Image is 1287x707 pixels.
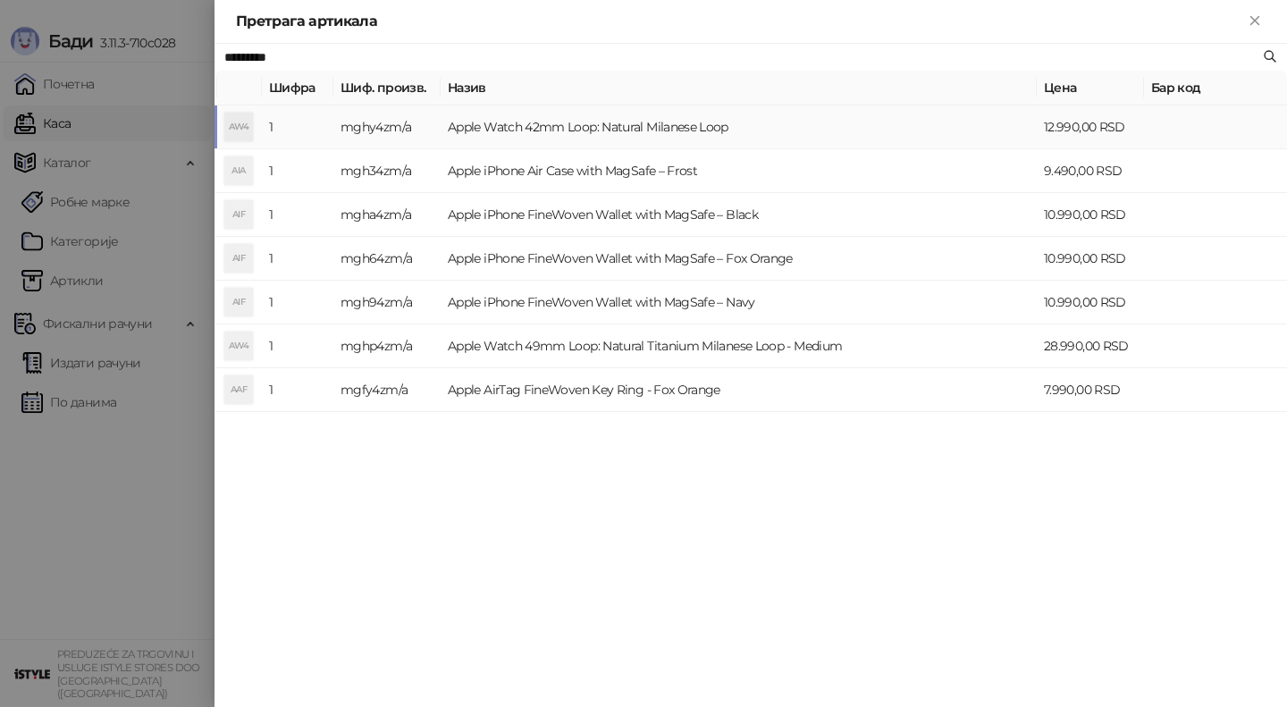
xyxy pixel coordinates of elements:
[441,105,1037,149] td: Apple Watch 42mm Loop: Natural Milanese Loop
[333,193,441,237] td: mgha4zm/a
[333,105,441,149] td: mghy4zm/a
[1144,71,1287,105] th: Бар код
[224,375,253,404] div: AAF
[441,193,1037,237] td: Apple iPhone FineWoven Wallet with MagSafe – Black
[224,200,253,229] div: AIF
[333,237,441,281] td: mgh64zm/a
[333,149,441,193] td: mgh34zm/a
[1244,11,1266,32] button: Close
[441,149,1037,193] td: Apple iPhone Air Case with MagSafe – Frost
[441,71,1037,105] th: Назив
[333,71,441,105] th: Шиф. произв.
[441,281,1037,324] td: Apple iPhone FineWoven Wallet with MagSafe – Navy
[262,105,333,149] td: 1
[262,324,333,368] td: 1
[1037,281,1144,324] td: 10.990,00 RSD
[262,281,333,324] td: 1
[441,324,1037,368] td: Apple Watch 49mm Loop: Natural Titanium Milanese Loop - Medium
[333,368,441,412] td: mgfy4zm/a
[224,332,253,360] div: AW4
[262,71,333,105] th: Шифра
[441,368,1037,412] td: Apple AirTag FineWoven Key Ring - Fox Orange
[224,288,253,316] div: AIF
[262,149,333,193] td: 1
[1037,149,1144,193] td: 9.490,00 RSD
[224,156,253,185] div: AIA
[333,281,441,324] td: mgh94zm/a
[1037,105,1144,149] td: 12.990,00 RSD
[236,11,1244,32] div: Претрага артикала
[262,368,333,412] td: 1
[1037,237,1144,281] td: 10.990,00 RSD
[333,324,441,368] td: mghp4zm/a
[224,113,253,141] div: AW4
[224,244,253,273] div: AIF
[1037,368,1144,412] td: 7.990,00 RSD
[1037,71,1144,105] th: Цена
[262,193,333,237] td: 1
[1037,193,1144,237] td: 10.990,00 RSD
[1037,324,1144,368] td: 28.990,00 RSD
[262,237,333,281] td: 1
[441,237,1037,281] td: Apple iPhone FineWoven Wallet with MagSafe – Fox Orange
